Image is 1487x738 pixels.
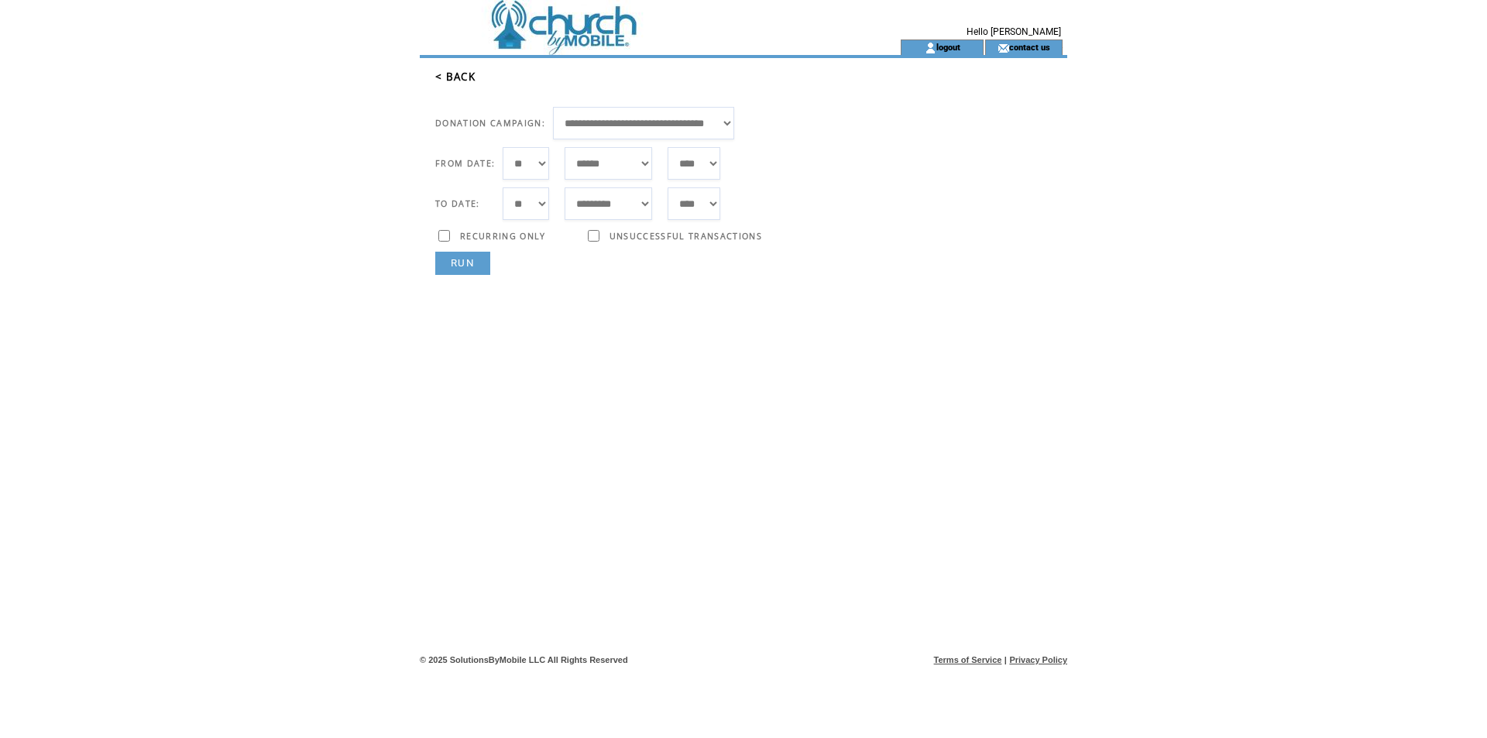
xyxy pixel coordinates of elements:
[1009,42,1050,52] a: contact us
[435,198,480,209] span: TO DATE:
[435,70,476,84] a: < BACK
[925,42,936,54] img: account_icon.gif
[936,42,960,52] a: logout
[967,26,1061,37] span: Hello [PERSON_NAME]
[460,231,546,242] span: RECURRING ONLY
[435,252,490,275] a: RUN
[435,118,545,129] span: DONATION CAMPAIGN:
[435,158,495,169] span: FROM DATE:
[610,231,762,242] span: UNSUCCESSFUL TRANSACTIONS
[1009,655,1067,664] a: Privacy Policy
[420,655,628,664] span: © 2025 SolutionsByMobile LLC All Rights Reserved
[1004,655,1007,664] span: |
[998,42,1009,54] img: contact_us_icon.gif
[934,655,1002,664] a: Terms of Service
